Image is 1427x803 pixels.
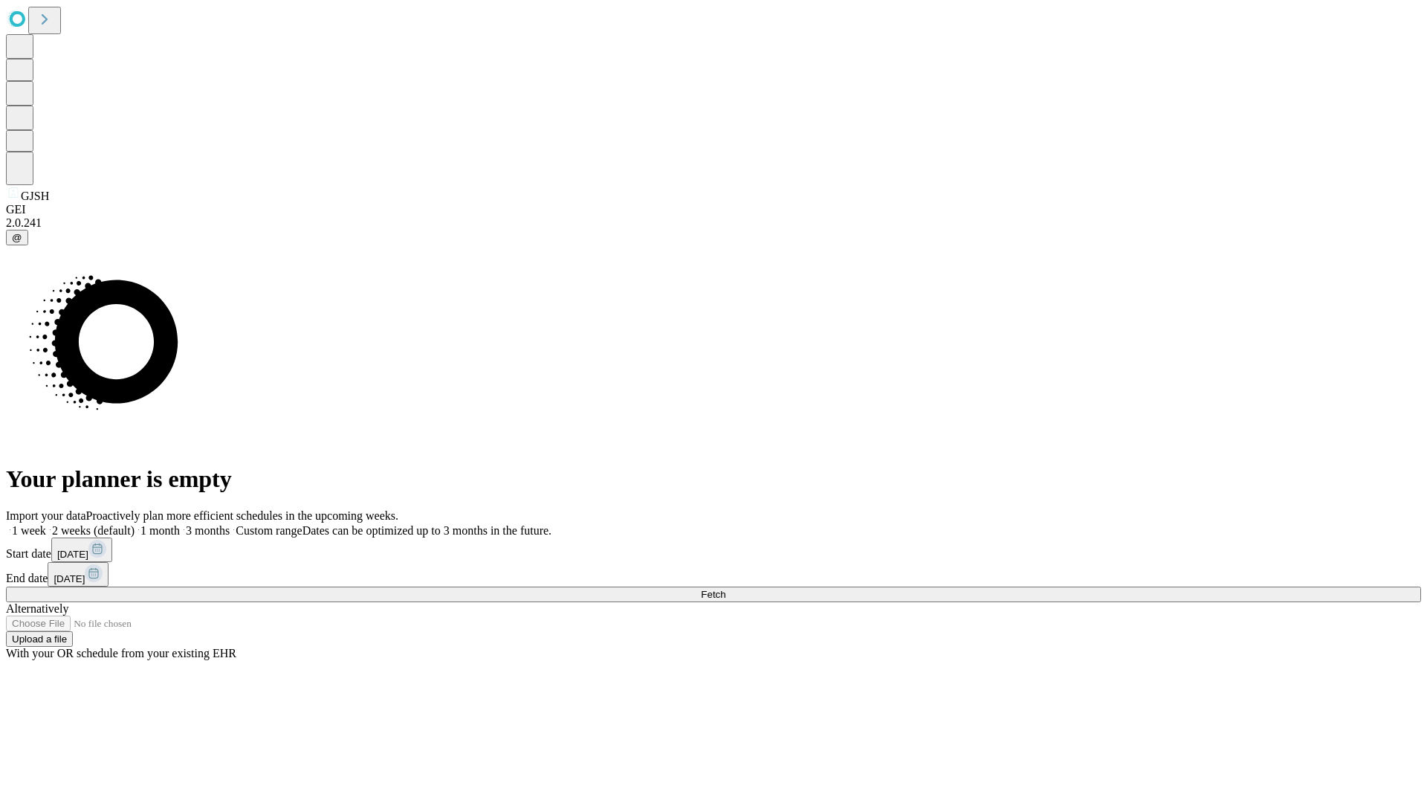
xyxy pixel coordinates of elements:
span: With your OR schedule from your existing EHR [6,647,236,660]
span: [DATE] [54,573,85,584]
span: 2 weeks (default) [52,524,135,537]
button: Fetch [6,587,1421,602]
span: 3 months [186,524,230,537]
button: [DATE] [51,538,112,562]
span: 1 week [12,524,46,537]
span: @ [12,232,22,243]
span: Custom range [236,524,302,537]
span: Alternatively [6,602,68,615]
button: [DATE] [48,562,109,587]
span: 1 month [140,524,180,537]
div: GEI [6,203,1421,216]
span: Fetch [701,589,725,600]
div: Start date [6,538,1421,562]
span: GJSH [21,190,49,202]
span: Dates can be optimized up to 3 months in the future. [302,524,551,537]
button: @ [6,230,28,245]
span: [DATE] [57,549,88,560]
span: Import your data [6,509,86,522]
button: Upload a file [6,631,73,647]
div: 2.0.241 [6,216,1421,230]
div: End date [6,562,1421,587]
span: Proactively plan more efficient schedules in the upcoming weeks. [86,509,398,522]
h1: Your planner is empty [6,465,1421,493]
